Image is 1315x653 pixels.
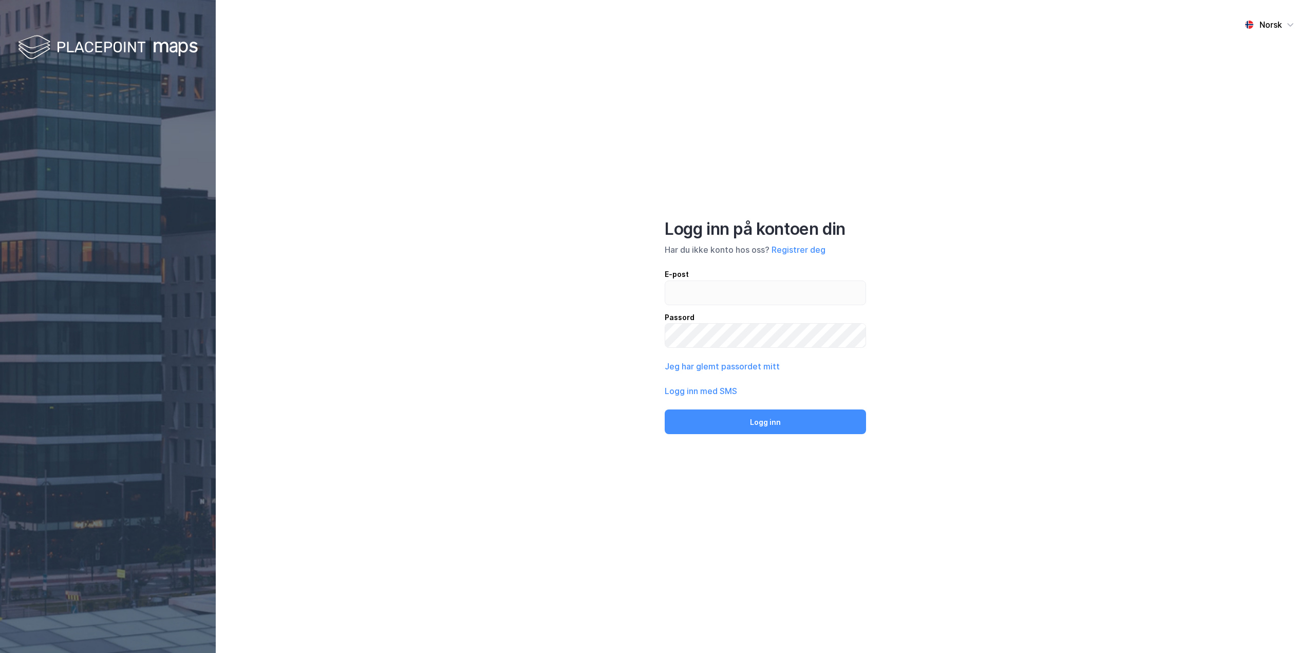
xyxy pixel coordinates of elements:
img: logo-white.f07954bde2210d2a523dddb988cd2aa7.svg [18,33,198,63]
button: Logg inn med SMS [665,385,737,397]
div: Kontrollprogram for chat [1264,604,1315,653]
iframe: Chat Widget [1264,604,1315,653]
button: Jeg har glemt passordet mitt [665,360,780,372]
div: E-post [665,268,866,281]
div: Passord [665,311,866,324]
div: Har du ikke konto hos oss? [665,244,866,256]
div: Norsk [1260,18,1282,31]
button: Registrer deg [772,244,825,256]
div: Logg inn på kontoen din [665,219,866,239]
button: Logg inn [665,409,866,434]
